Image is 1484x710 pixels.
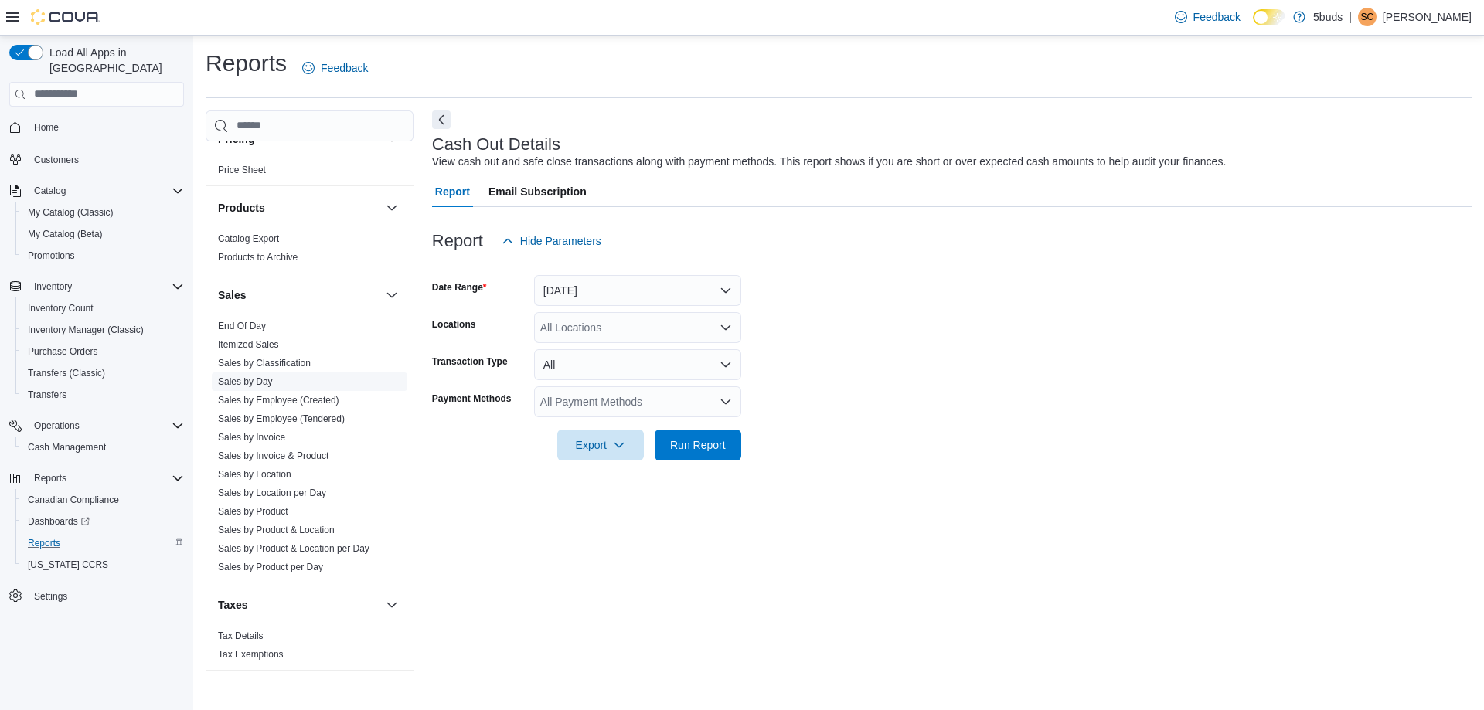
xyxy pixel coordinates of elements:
[218,165,266,175] a: Price Sheet
[28,228,103,240] span: My Catalog (Beta)
[670,437,726,453] span: Run Report
[15,297,190,319] button: Inventory Count
[218,164,266,176] span: Price Sheet
[22,386,184,404] span: Transfers
[34,472,66,484] span: Reports
[15,384,190,406] button: Transfers
[22,299,184,318] span: Inventory Count
[22,386,73,404] a: Transfers
[34,121,59,134] span: Home
[534,349,741,380] button: All
[218,252,298,263] a: Products to Archive
[218,321,266,331] a: End Of Day
[567,430,635,460] span: Export
[22,321,150,339] a: Inventory Manager (Classic)
[28,277,78,296] button: Inventory
[218,543,369,554] a: Sales by Product & Location per Day
[28,149,184,168] span: Customers
[22,512,184,531] span: Dashboards
[22,534,66,552] a: Reports
[383,286,401,304] button: Sales
[218,287,380,303] button: Sales
[218,524,335,536] span: Sales by Product & Location
[432,392,512,405] label: Payment Methods
[218,200,380,216] button: Products
[28,345,98,358] span: Purchase Orders
[218,395,339,406] a: Sales by Employee (Created)
[1349,8,1352,26] p: |
[28,587,73,606] a: Settings
[383,130,401,148] button: Pricing
[218,649,284,660] a: Tax Exemptions
[22,321,184,339] span: Inventory Manager (Classic)
[495,226,608,256] button: Hide Parameters
[218,376,273,387] a: Sales by Day
[218,287,247,303] h3: Sales
[22,246,184,265] span: Promotions
[218,505,288,518] span: Sales by Product
[218,450,328,462] span: Sales by Invoice & Product
[1169,2,1247,32] a: Feedback
[206,229,414,273] div: Products
[1383,8,1472,26] p: [PERSON_NAME]
[28,559,108,571] span: [US_STATE] CCRS
[1253,9,1285,25] input: Dark Mode
[3,415,190,437] button: Operations
[28,182,72,200] button: Catalog
[3,180,190,202] button: Catalog
[218,413,345,425] span: Sales by Employee (Tendered)
[34,590,67,603] span: Settings
[321,60,368,76] span: Feedback
[218,597,248,613] h3: Taxes
[15,489,190,511] button: Canadian Compliance
[15,245,190,267] button: Promotions
[432,355,508,368] label: Transaction Type
[206,317,414,583] div: Sales
[28,469,73,487] button: Reports
[218,561,323,573] span: Sales by Product per Day
[3,116,190,138] button: Home
[218,200,265,216] h3: Products
[28,302,94,314] span: Inventory Count
[15,362,190,384] button: Transfers (Classic)
[655,430,741,460] button: Run Report
[34,280,72,293] span: Inventory
[432,154,1227,170] div: View cash out and safe close transactions along with payment methods. This report shows if you ar...
[3,585,190,607] button: Settings
[15,202,190,223] button: My Catalog (Classic)
[432,110,451,129] button: Next
[34,420,80,432] span: Operations
[22,203,120,222] a: My Catalog (Classic)
[720,321,732,334] button: Open list of options
[218,525,335,535] a: Sales by Product & Location
[218,542,369,555] span: Sales by Product & Location per Day
[218,468,291,481] span: Sales by Location
[28,151,85,169] a: Customers
[218,357,311,369] span: Sales by Classification
[31,9,100,25] img: Cova
[22,203,184,222] span: My Catalog (Classic)
[218,487,326,498] a: Sales by Location per Day
[22,225,184,243] span: My Catalog (Beta)
[22,299,100,318] a: Inventory Count
[218,506,288,517] a: Sales by Product
[43,45,184,76] span: Load All Apps in [GEOGRAPHIC_DATA]
[34,185,66,197] span: Catalog
[22,225,109,243] a: My Catalog (Beta)
[206,627,414,670] div: Taxes
[28,441,106,454] span: Cash Management
[15,341,190,362] button: Purchase Orders
[1361,8,1374,26] span: SC
[3,276,190,297] button: Inventory
[22,512,96,531] a: Dashboards
[22,491,184,509] span: Canadian Compliance
[218,338,279,351] span: Itemized Sales
[15,437,190,458] button: Cash Management
[28,182,184,200] span: Catalog
[15,532,190,554] button: Reports
[720,396,732,408] button: Open list of options
[218,431,285,443] span: Sales by Invoice
[296,53,374,83] a: Feedback
[28,118,65,137] a: Home
[218,630,264,642] span: Tax Details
